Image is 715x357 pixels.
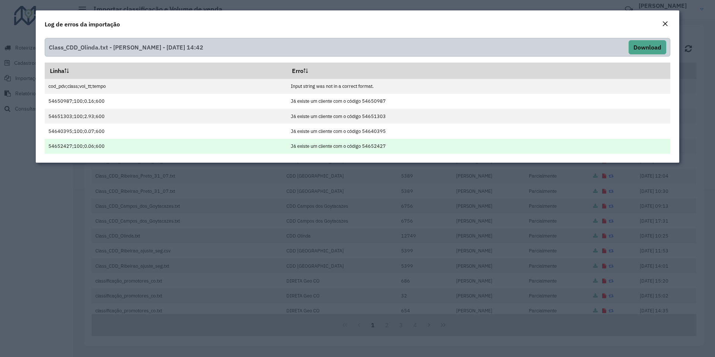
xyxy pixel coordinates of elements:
[45,63,287,79] th: Linha
[287,94,670,109] td: Já existe um cliente com o código 54650987
[287,124,670,138] td: Já existe um cliente com o código 54640395
[287,109,670,124] td: Já existe um cliente com o código 54651303
[45,20,120,29] h4: Log de erros da importação
[287,79,670,94] td: Input string was not in a correct format.
[660,19,670,29] button: Close
[49,40,203,54] span: Class_CDD_Olinda.txt - [PERSON_NAME] - [DATE] 14:42
[629,40,666,54] button: Download
[662,21,668,27] em: Fechar
[45,79,287,94] td: cod_pdv;class;vol_tt;tempo
[45,124,287,138] td: 54640395;100;0.07;600
[45,109,287,124] td: 54651303;100;2.93;600
[45,94,287,109] td: 54650987;100;0.16;600
[287,139,670,154] td: Já existe um cliente com o código 54652427
[287,63,670,79] th: Erro
[45,139,287,154] td: 54652427;100;0.06;600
